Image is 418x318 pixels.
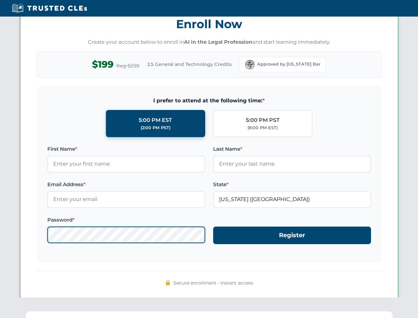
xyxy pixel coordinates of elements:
[213,181,371,188] label: State
[173,279,253,287] span: Secure enrollment • Instant access
[147,61,232,68] span: 2.5 General and Technology Credits
[47,145,205,153] label: First Name
[184,39,253,45] strong: AI in the Legal Profession
[10,3,89,13] img: Trusted CLEs
[47,156,205,172] input: Enter your first name
[248,125,278,131] div: (8:00 PM EST)
[245,60,255,69] img: Florida Bar
[47,181,205,188] label: Email Address
[92,57,114,72] span: $199
[213,191,371,208] input: Florida (FL)
[116,62,139,70] span: Reg $299
[165,280,170,285] img: 🔒
[37,14,382,34] h3: Enroll Now
[139,116,172,125] div: 5:00 PM EST
[141,125,170,131] div: (2:00 PM PST)
[47,96,371,105] span: I prefer to attend at the following time:
[37,38,382,46] p: Create your account below to enroll in and start learning immediately.
[213,156,371,172] input: Enter your last name
[257,61,320,68] span: Approved by [US_STATE] Bar
[213,145,371,153] label: Last Name
[47,191,205,208] input: Enter your email
[213,227,371,244] button: Register
[47,216,205,224] label: Password
[246,116,280,125] div: 5:00 PM PST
